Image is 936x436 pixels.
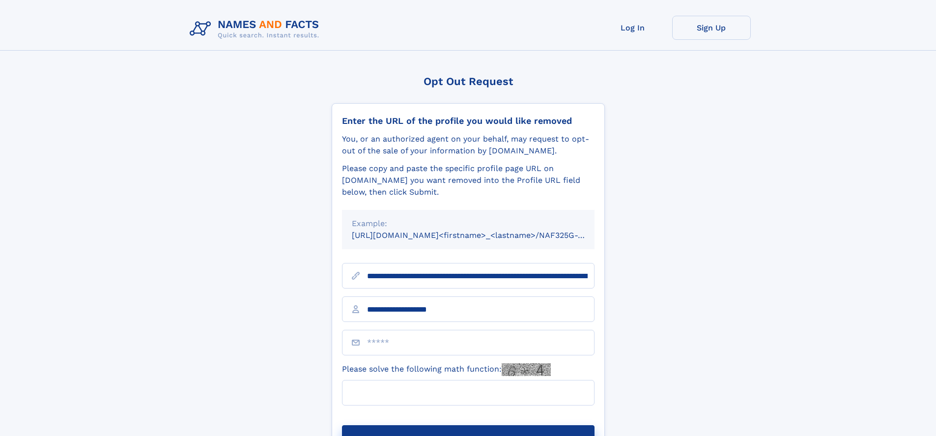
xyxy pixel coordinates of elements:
[342,116,595,126] div: Enter the URL of the profile you would like removed
[332,75,605,87] div: Opt Out Request
[352,218,585,230] div: Example:
[594,16,672,40] a: Log In
[672,16,751,40] a: Sign Up
[342,163,595,198] div: Please copy and paste the specific profile page URL on [DOMAIN_NAME] you want removed into the Pr...
[352,231,613,240] small: [URL][DOMAIN_NAME]<firstname>_<lastname>/NAF325G-xxxxxxxx
[186,16,327,42] img: Logo Names and Facts
[342,363,551,376] label: Please solve the following math function:
[342,133,595,157] div: You, or an authorized agent on your behalf, may request to opt-out of the sale of your informatio...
